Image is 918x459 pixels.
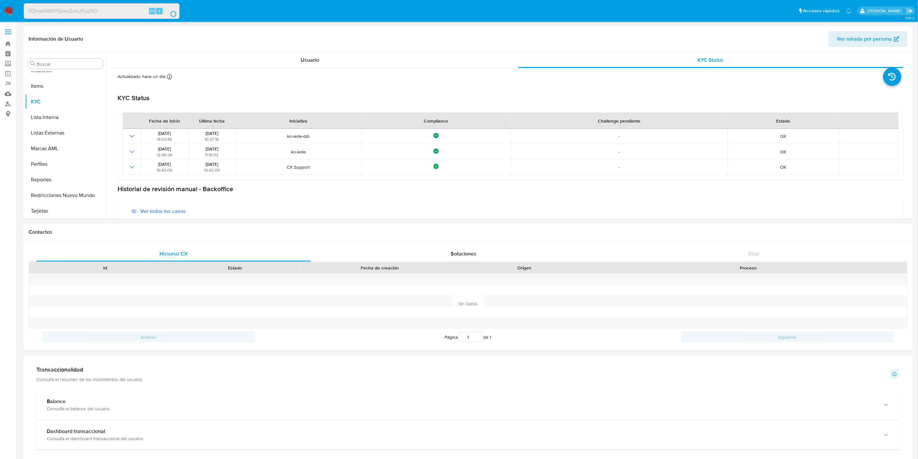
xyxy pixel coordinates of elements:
[164,7,177,16] button: search-icon
[748,250,759,257] span: Chat
[25,110,106,125] button: Lista Interna
[150,8,155,14] span: Alt
[445,332,492,342] span: Página de
[25,156,106,172] button: Perfiles
[25,141,106,156] button: Marcas AML
[829,31,908,47] button: Ver mirada por persona
[25,78,106,94] button: Items
[30,61,35,66] button: Buscar
[118,73,165,80] p: Actualizado hace un día
[25,125,106,141] button: Listas Externas
[45,265,166,271] div: Id
[25,203,106,219] button: Tarjetas
[175,265,296,271] div: Estado
[25,172,106,188] button: Reportes
[906,7,913,14] a: Salir
[158,8,160,14] span: s
[803,7,840,14] span: Accesos rápidos
[451,250,476,257] span: Soluciones
[304,265,455,271] div: Fecha de creación
[25,188,106,203] button: Restricciones Nuevo Mundo
[25,94,106,110] button: KYC
[29,36,83,42] h1: Información de Usuario
[846,8,852,14] a: Notificaciones
[594,265,903,271] div: Proceso
[29,229,908,235] h1: Contactos
[24,7,179,15] input: Buscar usuario o caso...
[681,332,894,342] button: Siguiente
[42,332,255,342] button: Anterior
[490,334,492,340] span: 1
[837,31,892,47] span: Ver mirada por persona
[301,56,320,64] span: Usuario
[867,8,904,14] p: gregorio.negri@mercadolibre.com
[159,250,188,257] span: Historial CX
[698,56,724,64] span: KYC Status
[37,61,101,67] input: Buscar
[464,265,585,271] div: Origen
